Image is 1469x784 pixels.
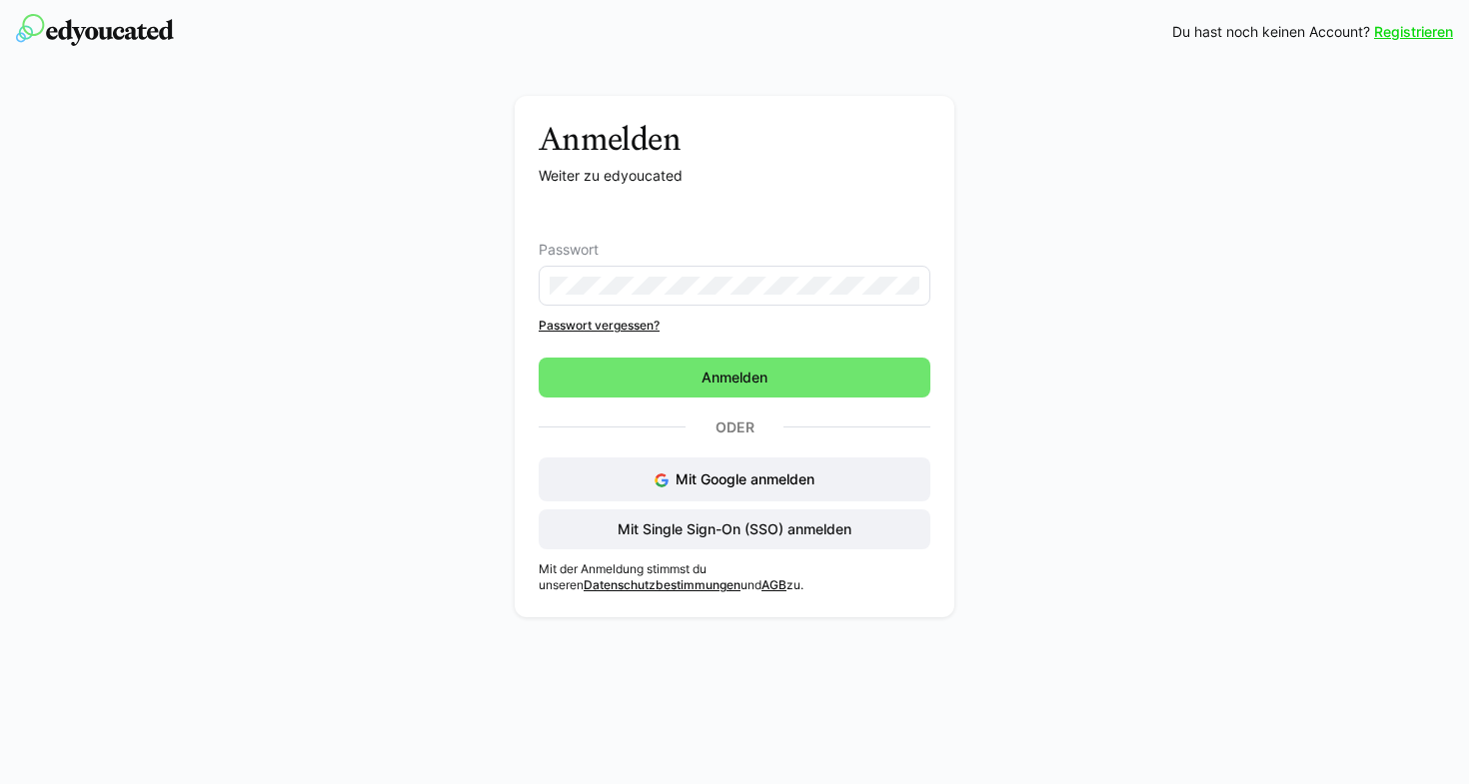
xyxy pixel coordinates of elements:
[539,358,930,397] button: Anmelden
[539,242,599,258] span: Passwort
[539,457,930,501] button: Mit Google anmelden
[539,318,930,334] a: Passwort vergessen?
[539,509,930,549] button: Mit Single Sign-On (SSO) anmelden
[676,470,814,487] span: Mit Google anmelden
[584,577,740,592] a: Datenschutzbestimmungen
[16,14,174,46] img: edyoucated
[539,166,930,186] p: Weiter zu edyoucated
[539,561,930,593] p: Mit der Anmeldung stimmst du unseren und zu.
[615,519,854,539] span: Mit Single Sign-On (SSO) anmelden
[761,577,786,592] a: AGB
[539,120,930,158] h3: Anmelden
[699,368,770,388] span: Anmelden
[1172,22,1370,42] span: Du hast noch keinen Account?
[686,413,783,441] p: Oder
[1374,22,1453,42] a: Registrieren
